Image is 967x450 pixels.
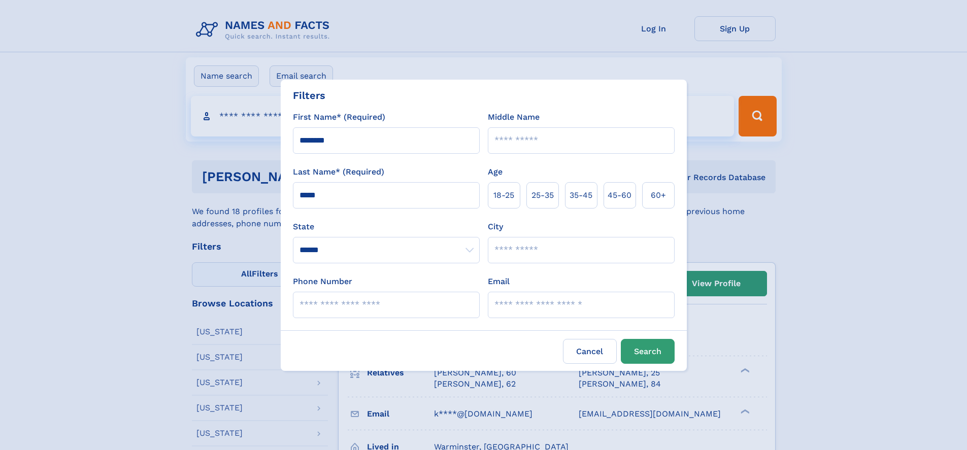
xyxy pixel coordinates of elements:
label: First Name* (Required) [293,111,385,123]
span: 60+ [651,189,666,201]
span: 35‑45 [570,189,592,201]
label: Age [488,166,503,178]
button: Search [621,339,675,364]
label: Middle Name [488,111,540,123]
span: 25‑35 [531,189,554,201]
div: Filters [293,88,325,103]
label: Cancel [563,339,617,364]
label: Phone Number [293,275,352,288]
span: 18‑25 [493,189,514,201]
label: Email [488,275,510,288]
label: City [488,221,503,233]
span: 45‑60 [608,189,631,201]
label: Last Name* (Required) [293,166,384,178]
label: State [293,221,480,233]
